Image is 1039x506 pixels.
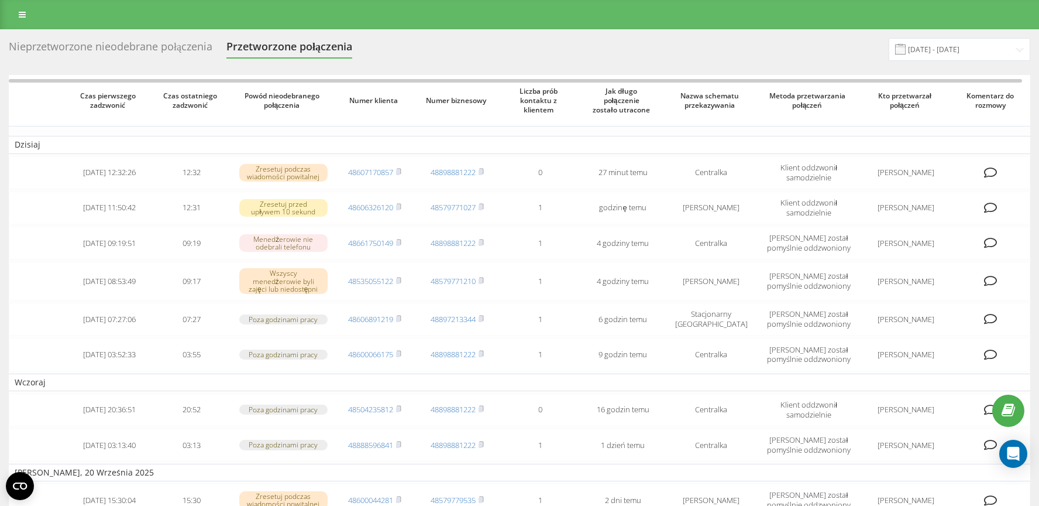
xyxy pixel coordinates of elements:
[664,227,758,259] td: Centralka
[499,338,582,371] td: 1
[582,303,664,336] td: 6 godzin temu
[239,234,328,252] div: Menedżerowie nie odebrali telefonu
[348,440,393,450] a: 48888596841
[68,227,150,259] td: [DATE] 09:19:51
[591,87,655,114] span: Jak długo połączenie zostało utracone
[343,96,407,105] span: Numer klienta
[348,314,393,324] a: 48606891219
[150,192,233,224] td: 12:31
[759,192,859,224] td: Klient oddzwonił samodzielnie
[431,404,476,415] a: 48898881222
[664,338,758,371] td: Centralka
[68,394,150,426] td: [DATE] 20:36:51
[68,262,150,300] td: [DATE] 08:53:49
[582,429,664,461] td: 1 dzień temu
[431,202,476,213] a: 48579771027
[348,349,393,360] a: 48600066175
[859,303,953,336] td: [PERSON_NAME]
[759,227,859,259] td: [PERSON_NAME] został pomyślnie oddzwoniony
[759,156,859,189] td: Klient oddzwonił samodzielnie
[239,350,328,360] div: Poza godzinami pracy
[150,338,233,371] td: 03:55
[348,276,393,286] a: 48535055122
[9,40,212,59] div: Nieprzetworzone nieodebrane połączenia
[6,472,34,500] button: Open CMP widget
[77,91,141,110] span: Czas pierwszego zadzwonić
[431,314,476,324] a: 48897213344
[68,338,150,371] td: [DATE] 03:52:33
[348,202,393,213] a: 48606326120
[243,91,323,110] span: Powód nieodebranego połączenia
[769,91,848,110] span: Metoda przetwarzania połączeń
[431,440,476,450] a: 48898881222
[999,440,1027,468] div: Open Intercom Messenger
[859,156,953,189] td: [PERSON_NAME]
[150,156,233,189] td: 12:32
[239,440,328,450] div: Poza godzinami pracy
[226,40,352,59] div: Przetworzone połączenia
[499,394,582,426] td: 0
[859,262,953,300] td: [PERSON_NAME]
[499,303,582,336] td: 1
[431,167,476,177] a: 48898881222
[499,429,582,461] td: 1
[759,394,859,426] td: Klient oddzwonił samodzielnie
[664,429,758,461] td: Centralka
[239,405,328,415] div: Poza godzinami pracy
[582,156,664,189] td: 27 minut temu
[859,227,953,259] td: [PERSON_NAME]
[859,338,953,371] td: [PERSON_NAME]
[582,227,664,259] td: 4 godziny temu
[150,429,233,461] td: 03:13
[348,167,393,177] a: 48607170857
[962,91,1021,110] span: Komentarz do rozmowy
[499,262,582,300] td: 1
[664,192,758,224] td: [PERSON_NAME]
[239,268,328,294] div: Wszyscy menedżerowie byli zajęci lub niedostępni
[68,303,150,336] td: [DATE] 07:27:06
[68,429,150,461] td: [DATE] 03:13:40
[348,238,393,248] a: 48661750149
[9,464,1030,481] td: [PERSON_NAME], 20 Września 2025
[759,338,859,371] td: [PERSON_NAME] został pomyślnie oddzwoniony
[425,96,489,105] span: Numer biznesowy
[239,164,328,182] div: Zresetuj podczas wiadomości powitalnej
[499,227,582,259] td: 1
[582,192,664,224] td: godzinę temu
[582,338,664,371] td: 9 godzin temu
[431,349,476,360] a: 48898881222
[664,394,758,426] td: Centralka
[150,394,233,426] td: 20:52
[348,495,393,505] a: 48600044281
[160,91,223,110] span: Czas ostatniego zadzwonić
[859,429,953,461] td: [PERSON_NAME]
[499,156,582,189] td: 0
[664,156,758,189] td: Centralka
[239,314,328,324] div: Poza godzinami pracy
[869,91,943,110] span: Kto przetwarzał połączeń
[150,303,233,336] td: 07:27
[674,91,748,110] span: Nazwa schematu przekazywania
[348,404,393,415] a: 48504235812
[431,276,476,286] a: 48579771210
[759,429,859,461] td: [PERSON_NAME] został pomyślnie oddzwoniony
[582,262,664,300] td: 4 godziny temu
[859,394,953,426] td: [PERSON_NAME]
[859,192,953,224] td: [PERSON_NAME]
[664,303,758,336] td: Stacjonarny [GEOGRAPHIC_DATA]
[759,303,859,336] td: [PERSON_NAME] został pomyślnie oddzwoniony
[431,238,476,248] a: 48898881222
[150,227,233,259] td: 09:19
[9,136,1030,153] td: Dzisiaj
[582,394,664,426] td: 16 godzin temu
[431,495,476,505] a: 48579779535
[150,262,233,300] td: 09:17
[239,199,328,217] div: Zresetuj przed upływem 10 sekund
[508,87,572,114] span: Liczba prób kontaktu z klientem
[759,262,859,300] td: [PERSON_NAME] został pomyślnie oddzwoniony
[9,374,1030,391] td: Wczoraj
[68,192,150,224] td: [DATE] 11:50:42
[68,156,150,189] td: [DATE] 12:32:26
[499,192,582,224] td: 1
[664,262,758,300] td: [PERSON_NAME]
